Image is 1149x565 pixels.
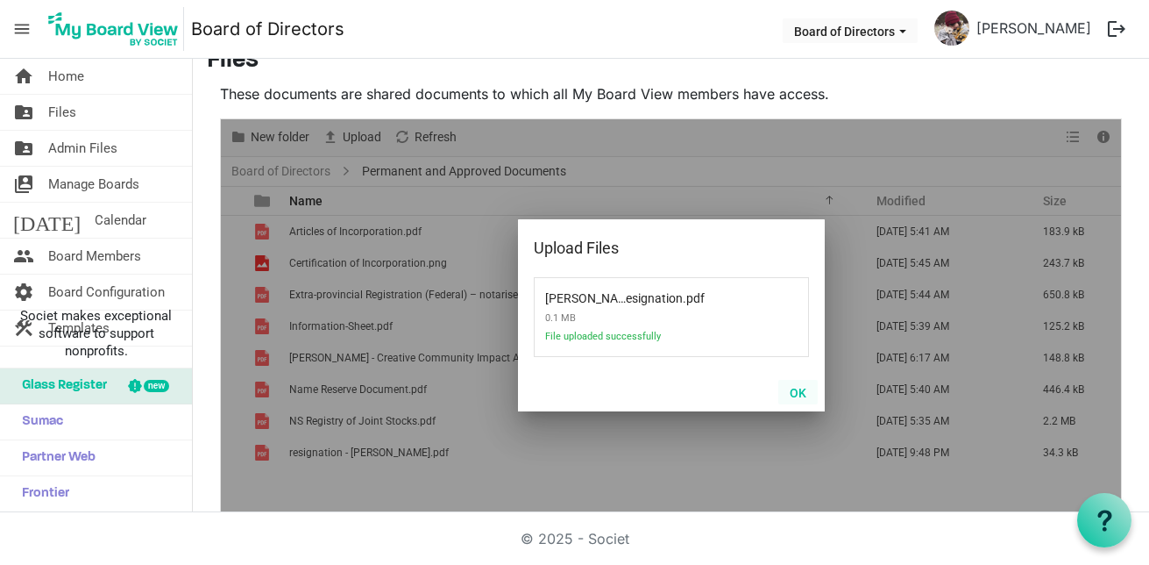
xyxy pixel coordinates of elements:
[95,203,146,238] span: Calendar
[48,275,165,310] span: Board Configuration
[48,59,84,94] span: Home
[48,239,141,274] span: Board Members
[207,46,1135,76] h3: Files
[43,7,184,51] img: My Board View Logo
[8,307,184,360] span: Societ makes exceptional software to support nonprofits.
[48,131,117,166] span: Admin Files
[48,95,76,130] span: Files
[13,275,34,310] span: settings
[545,331,729,353] span: File uploaded successfully
[5,12,39,46] span: menu
[13,239,34,274] span: people
[13,203,81,238] span: [DATE]
[969,11,1098,46] a: [PERSON_NAME]
[144,380,169,392] div: new
[545,305,729,331] span: 0.1 MB
[783,18,918,43] button: Board of Directors dropdownbutton
[191,11,344,46] a: Board of Directors
[13,131,34,166] span: folder_shared
[13,440,96,476] span: Partner Web
[13,167,34,202] span: switch_account
[13,476,69,511] span: Frontier
[778,380,818,404] button: OK
[13,95,34,130] span: folder_shared
[13,368,107,404] span: Glass Register
[13,404,63,440] span: Sumac
[43,7,191,51] a: My Board View Logo
[13,59,34,94] span: home
[1098,11,1135,47] button: logout
[220,83,1122,104] p: These documents are shared documents to which all My Board View members have access.
[534,235,754,261] div: Upload Files
[545,281,684,305] span: ISREAL EKANEM - Creative Community Impact Association Board Resignation.pdf
[521,530,629,547] a: © 2025 - Societ
[934,11,969,46] img: a6ah0srXjuZ-12Q8q2R8a_YFlpLfa_R6DrblpP7LWhseZaehaIZtCsKbqyqjCVmcIyzz-CnSwFS6VEpFR7BkWg_thumb.png
[48,167,139,202] span: Manage Boards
